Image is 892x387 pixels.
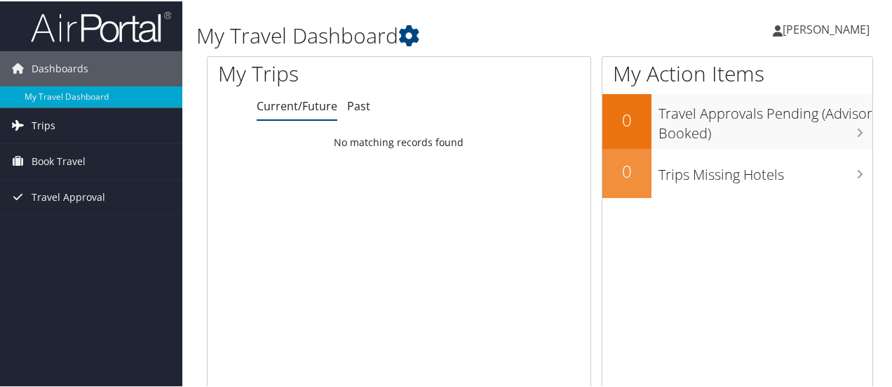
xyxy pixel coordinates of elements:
[602,93,872,147] a: 0Travel Approvals Pending (Advisor Booked)
[32,178,105,214] span: Travel Approval
[658,157,872,183] h3: Trips Missing Hotels
[347,97,370,112] a: Past
[196,20,654,49] h1: My Travel Dashboard
[602,58,872,87] h1: My Action Items
[783,20,870,36] span: [PERSON_NAME]
[218,58,420,87] h1: My Trips
[257,97,337,112] a: Current/Future
[31,9,171,42] img: airportal-logo.png
[602,107,651,131] h2: 0
[602,147,872,197] a: 0Trips Missing Hotels
[32,107,55,142] span: Trips
[773,7,884,49] a: [PERSON_NAME]
[658,96,872,142] h3: Travel Approvals Pending (Advisor Booked)
[32,143,86,178] span: Book Travel
[32,50,88,85] span: Dashboards
[208,129,590,154] td: No matching records found
[602,158,651,182] h2: 0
